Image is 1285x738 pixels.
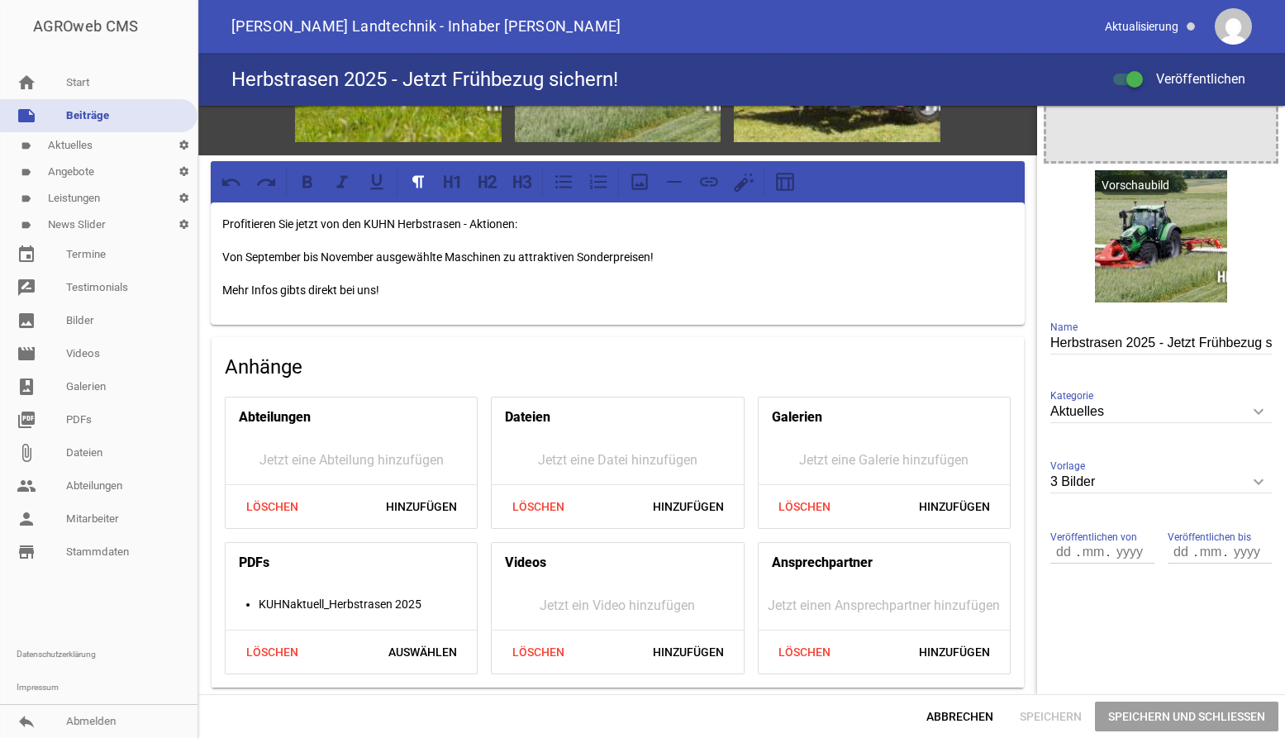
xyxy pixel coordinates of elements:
[505,550,546,576] h4: Videos
[375,637,470,667] span: Auswählen
[1108,541,1149,563] input: yyyy
[170,159,198,185] i: settings
[17,443,36,463] i: attach_file
[906,637,1003,667] span: Hinzufügen
[498,492,578,521] span: Löschen
[231,66,618,93] h4: Herbstrasen 2025 - Jetzt Frühbezug sichern!
[17,509,36,529] i: person
[21,220,31,231] i: label
[17,476,36,496] i: people
[1095,702,1278,731] span: Speichern und Schließen
[17,377,36,397] i: photo_album
[17,410,36,430] i: picture_as_pdf
[1050,529,1137,545] span: Veröffentlichen von
[239,404,311,431] h4: Abteilungen
[222,247,1013,267] p: Von September bis November ausgewählte Maschinen zu attraktiven Sonderpreisen!
[772,404,822,431] h4: Galerien
[1245,398,1272,425] i: keyboard_arrow_down
[1136,71,1245,87] span: Veröffentlichen
[772,550,873,576] h4: Ansprechpartner
[906,492,1003,521] span: Hinzufügen
[17,278,36,298] i: rate_review
[492,583,743,630] div: Jetzt ein Video hinzufügen
[498,637,578,667] span: Löschen
[640,492,737,521] span: Hinzufügen
[373,492,470,521] span: Hinzufügen
[1196,541,1226,563] input: mm
[1245,469,1272,495] i: keyboard_arrow_down
[21,167,31,178] i: label
[640,637,737,667] span: Hinzufügen
[1098,175,1173,195] div: Vorschaubild
[17,311,36,331] i: image
[1050,541,1078,563] input: dd
[17,245,36,264] i: event
[17,106,36,126] i: note
[231,19,621,34] span: [PERSON_NAME] Landtechnik - Inhaber [PERSON_NAME]
[765,637,845,667] span: Löschen
[17,542,36,562] i: store_mall_directory
[21,140,31,151] i: label
[505,404,550,431] h4: Dateien
[226,437,477,484] div: Jetzt eine Abteilung hinzufügen
[232,637,312,667] span: Löschen
[17,712,36,731] i: reply
[759,583,1010,630] div: Jetzt einen Ansprechpartner hinzufügen
[765,492,845,521] span: Löschen
[222,280,1013,300] p: Mehr Infos gibts direkt bei uns!
[17,344,36,364] i: movie
[21,193,31,204] i: label
[1168,541,1196,563] input: dd
[1168,529,1251,545] span: Veröffentlichen bis
[1226,541,1267,563] input: yyyy
[232,492,312,521] span: Löschen
[225,354,1011,380] h4: Anhänge
[759,437,1010,484] div: Jetzt eine Galerie hinzufügen
[259,594,477,614] li: KUHNaktuell_Herbstrasen 2025
[1078,541,1108,563] input: mm
[17,73,36,93] i: home
[170,212,198,238] i: settings
[170,132,198,159] i: settings
[913,702,1007,731] span: Abbrechen
[492,437,743,484] div: Jetzt eine Datei hinzufügen
[170,185,198,212] i: settings
[1007,702,1095,731] span: Speichern
[222,214,1013,234] p: Profitieren Sie jetzt von den KUHN Herbstrasen - Aktionen:
[239,550,269,576] h4: PDFs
